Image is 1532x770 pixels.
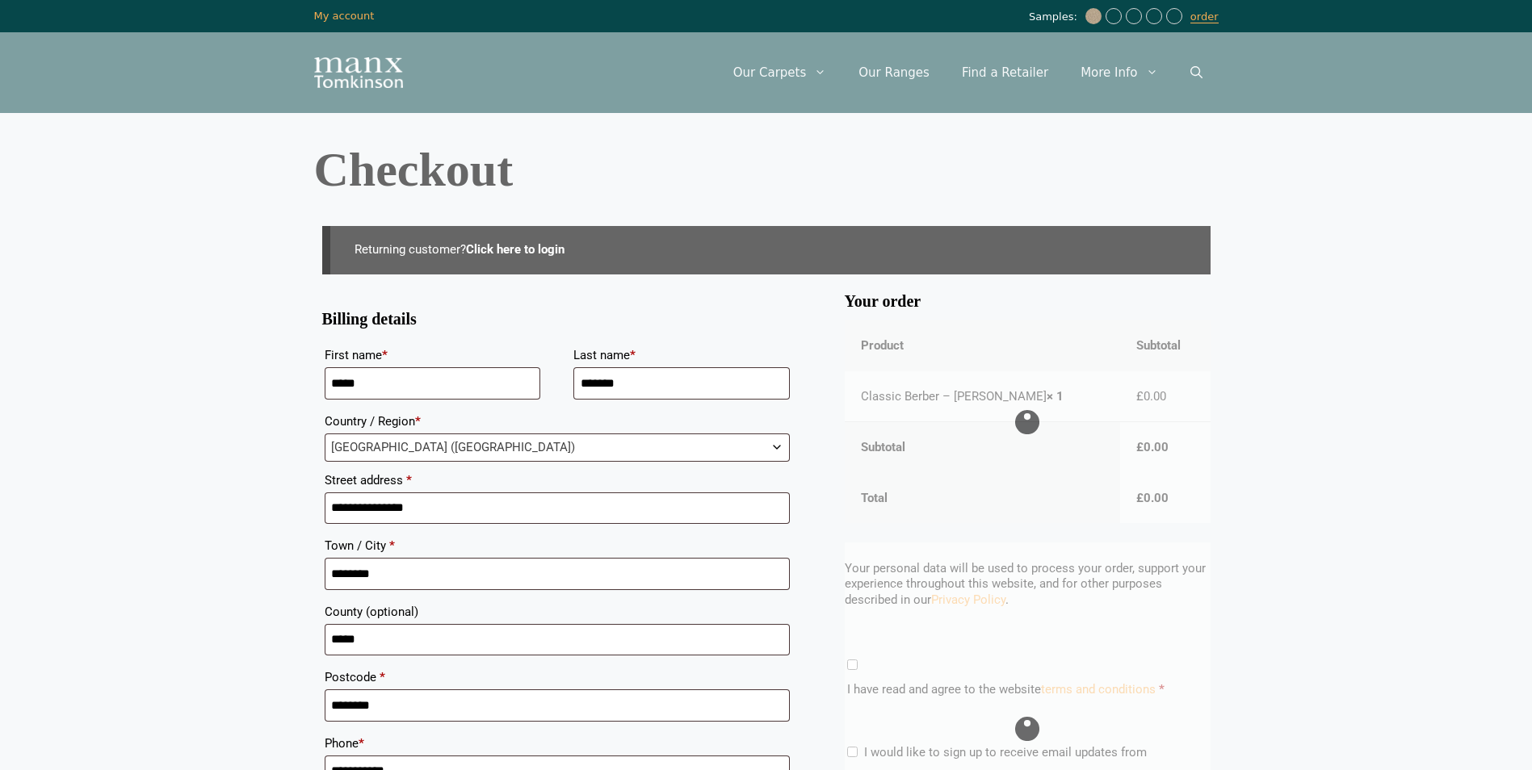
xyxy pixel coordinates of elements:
a: Open Search Bar [1174,48,1219,97]
a: More Info [1064,48,1173,97]
label: Phone [325,731,790,755]
a: My account [314,10,375,22]
div: Returning customer? [322,226,1211,274]
span: Samples: [1029,10,1081,24]
label: First name [325,343,541,367]
img: Manx Tomkinson [314,57,403,88]
label: County [325,600,790,624]
h1: Checkout [314,145,1219,194]
h3: Billing details [322,316,792,323]
label: Country / Region [325,409,790,433]
h3: Your order [845,299,1211,305]
span: United Kingdom (UK) [325,434,789,461]
label: Street address [325,468,790,492]
span: Country / Region [325,433,790,462]
a: Find a Retailer [946,48,1064,97]
label: Last name [573,343,790,367]
label: Town / City [325,534,790,558]
a: order [1190,10,1219,23]
label: Postcode [325,665,790,689]
img: Classic Berber - Juliet Dune [1085,8,1102,24]
a: Our Carpets [717,48,843,97]
nav: Primary [717,48,1219,97]
a: Click here to login [466,242,565,257]
a: Our Ranges [842,48,946,97]
span: (optional) [366,605,418,619]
